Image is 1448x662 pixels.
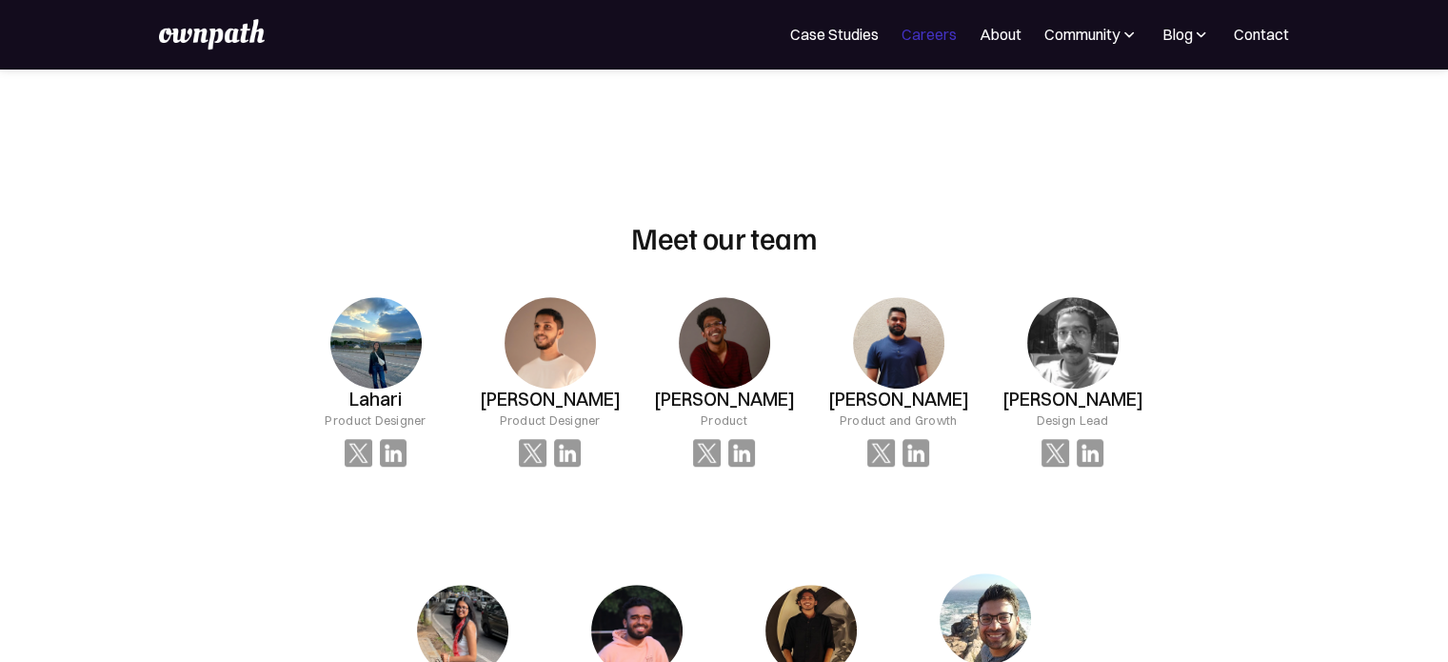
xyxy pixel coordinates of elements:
[980,23,1022,46] a: About
[1234,23,1289,46] a: Contact
[1002,389,1143,411] h3: [PERSON_NAME]
[902,23,957,46] a: Careers
[828,389,969,411] h3: [PERSON_NAME]
[790,23,879,46] a: Case Studies
[654,389,795,411] h3: [PERSON_NAME]
[701,411,747,430] div: Product
[1161,23,1192,46] div: Blog
[1044,23,1120,46] div: Community
[499,411,600,430] div: Product Designer
[631,219,817,255] h2: Meet our team
[1044,23,1139,46] div: Community
[480,389,621,411] h3: [PERSON_NAME]
[840,411,958,430] div: Product and Growth
[349,389,402,411] h3: Lahari
[1037,411,1109,430] div: Design Lead
[325,411,426,430] div: Product Designer
[1161,23,1211,46] div: Blog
